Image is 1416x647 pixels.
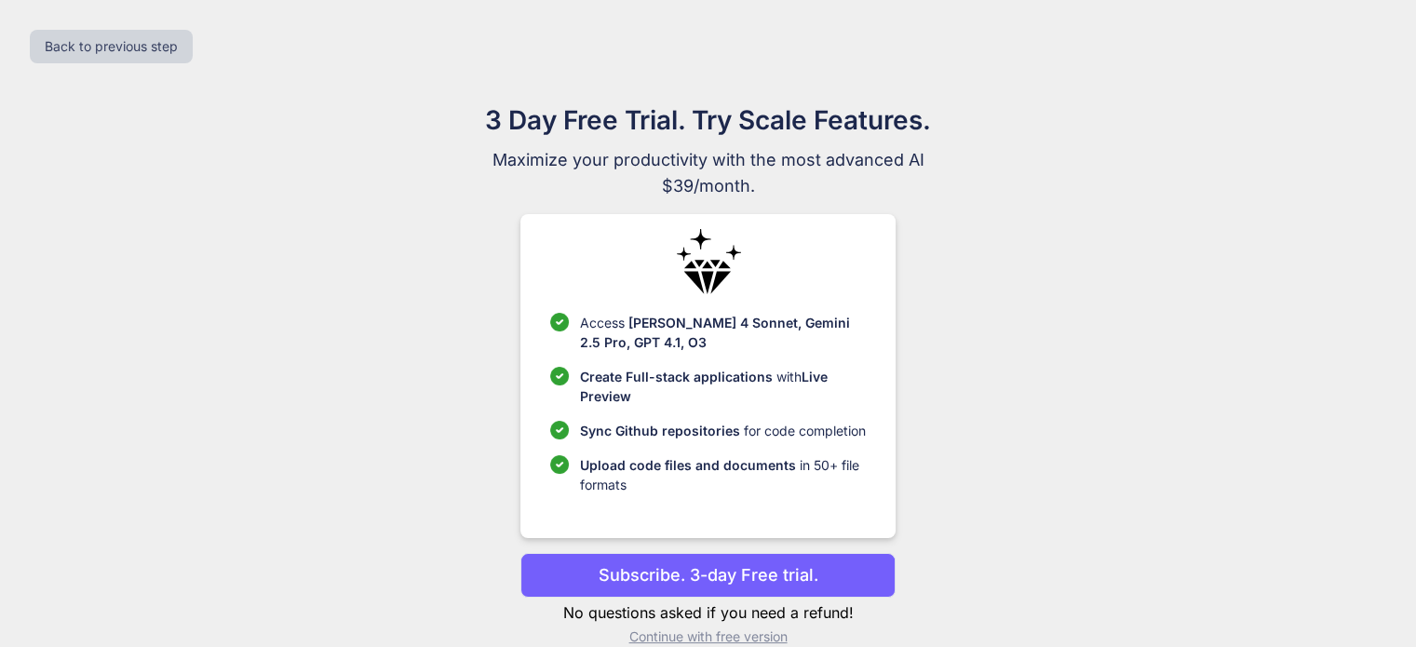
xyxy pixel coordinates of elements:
[396,147,1021,173] span: Maximize your productivity with the most advanced AI
[30,30,193,63] button: Back to previous step
[580,367,866,406] p: with
[580,457,796,473] span: Upload code files and documents
[580,421,866,440] p: for code completion
[396,101,1021,140] h1: 3 Day Free Trial. Try Scale Features.
[520,601,896,624] p: No questions asked if you need a refund!
[580,423,740,438] span: Sync Github repositories
[396,173,1021,199] span: $39/month.
[550,367,569,385] img: checklist
[580,315,850,350] span: [PERSON_NAME] 4 Sonnet, Gemini 2.5 Pro, GPT 4.1, O3
[599,562,818,587] p: Subscribe. 3-day Free trial.
[580,455,866,494] p: in 50+ file formats
[550,313,569,331] img: checklist
[580,313,866,352] p: Access
[520,627,896,646] p: Continue with free version
[550,421,569,439] img: checklist
[520,553,896,598] button: Subscribe. 3-day Free trial.
[580,369,776,384] span: Create Full-stack applications
[550,455,569,474] img: checklist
